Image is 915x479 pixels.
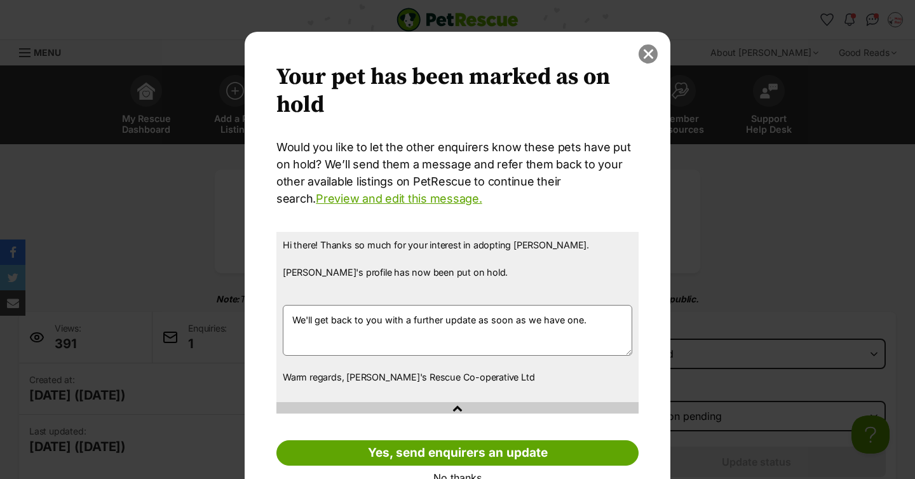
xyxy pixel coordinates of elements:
[276,64,639,119] h2: Your pet has been marked as on hold
[276,138,639,207] p: Would you like to let the other enquirers know these pets have put on hold? We’ll send them a mes...
[639,44,658,64] button: close
[276,440,639,466] a: Yes, send enquirers an update
[316,192,482,205] a: Preview and edit this message.
[283,238,632,293] p: Hi there! Thanks so much for your interest in adopting [PERSON_NAME]. [PERSON_NAME]'s profile has...
[283,305,632,356] textarea: We'll get back to you with a further update as soon as we have one.
[283,370,632,384] p: Warm regards, [PERSON_NAME]'s Rescue Co-operative Ltd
